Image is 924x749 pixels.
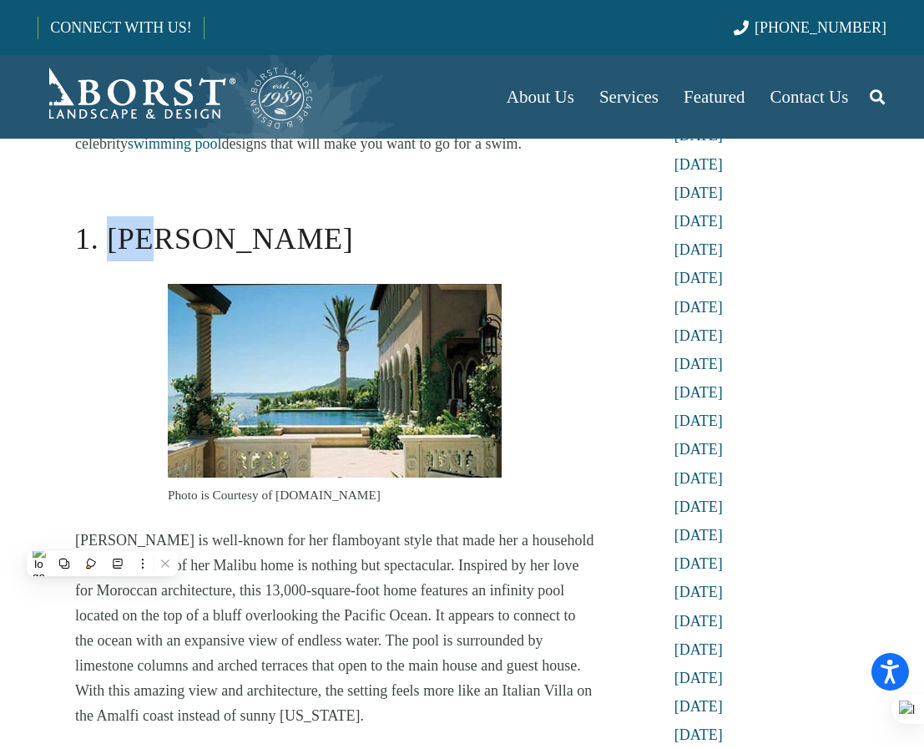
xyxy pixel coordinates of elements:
[674,698,723,715] a: [DATE]
[674,384,723,401] a: [DATE]
[674,270,723,286] a: [DATE]
[38,8,203,48] a: CONNECT WITH US!
[75,216,594,261] h2: 1. [PERSON_NAME]
[674,498,723,515] a: [DATE]
[674,726,723,743] a: [DATE]
[674,555,723,572] a: [DATE]
[755,19,886,36] span: [PHONE_NUMBER]
[674,670,723,686] a: [DATE]
[674,584,723,600] a: [DATE]
[684,87,745,107] span: Featured
[770,87,849,107] span: Contact Us
[168,284,502,478] img: Top Celebrity Swimming Pools
[674,185,723,201] a: [DATE]
[674,527,723,544] a: [DATE]
[734,19,886,36] a: [PHONE_NUMBER]
[587,55,671,139] a: Services
[674,470,723,487] a: [DATE]
[674,412,723,429] a: [DATE]
[674,613,723,630] a: [DATE]
[674,356,723,372] a: [DATE]
[599,87,659,107] span: Services
[674,213,723,230] a: [DATE]
[674,641,723,658] a: [DATE]
[861,76,894,118] a: Search
[674,299,723,316] a: [DATE]
[674,327,723,344] a: [DATE]
[75,528,594,728] p: [PERSON_NAME] is well-known for her flamboyant style that made her a household name. The style of...
[38,63,315,130] a: Borst-Logo
[168,485,502,505] figcaption: Photo is Courtesy of [DOMAIN_NAME]
[674,156,723,173] a: [DATE]
[674,241,723,258] a: [DATE]
[674,441,723,458] a: [DATE]
[128,135,222,152] a: swimming pool
[494,55,587,139] a: About Us
[758,55,861,139] a: Contact Us
[507,87,574,107] span: About Us
[671,55,757,139] a: Featured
